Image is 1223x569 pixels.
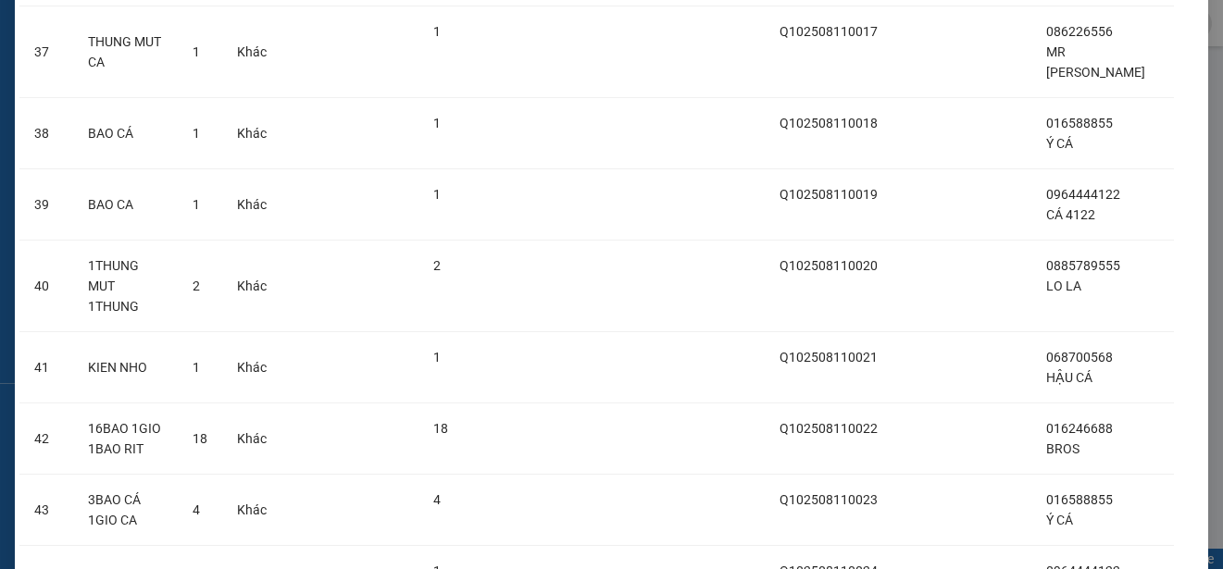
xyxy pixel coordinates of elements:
[780,187,878,202] span: Q102508110019
[1046,258,1120,273] span: 0885789555
[433,421,448,436] span: 18
[1046,513,1073,527] span: Ý CÁ
[222,403,281,475] td: Khác
[193,360,200,375] span: 1
[193,197,200,212] span: 1
[1046,44,1145,80] span: MR [PERSON_NAME]
[222,6,281,98] td: Khác
[193,431,207,446] span: 18
[780,116,878,130] span: Q102508110018
[73,169,178,241] td: BAO CA
[193,126,200,141] span: 1
[1046,441,1079,456] span: BROS
[433,24,441,39] span: 1
[19,241,73,332] td: 40
[19,169,73,241] td: 39
[1046,492,1113,507] span: 016588855
[780,350,878,365] span: Q102508110021
[73,6,178,98] td: THUNG MUT CA
[193,502,200,517] span: 4
[780,492,878,507] span: Q102508110023
[1046,136,1073,151] span: Ý CÁ
[1046,207,1095,222] span: CÁ 4122
[433,492,441,507] span: 4
[193,44,200,59] span: 1
[222,169,281,241] td: Khác
[780,421,878,436] span: Q102508110022
[19,475,73,546] td: 43
[222,332,281,403] td: Khác
[433,258,441,273] span: 2
[19,332,73,403] td: 41
[73,332,178,403] td: KIEN NHO
[433,116,441,130] span: 1
[1046,116,1113,130] span: 016588855
[222,98,281,169] td: Khác
[1046,350,1113,365] span: 068700568
[1046,370,1092,385] span: HẬU CÁ
[433,187,441,202] span: 1
[73,403,178,475] td: 16BAO 1GIO 1BAO RIT
[222,475,281,546] td: Khác
[73,241,178,332] td: 1THUNG MUT 1THUNG
[222,241,281,332] td: Khác
[433,350,441,365] span: 1
[780,258,878,273] span: Q102508110020
[1046,421,1113,436] span: 016246688
[73,475,178,546] td: 3BAO CÁ 1GIO CA
[73,98,178,169] td: BAO CÁ
[19,6,73,98] td: 37
[19,98,73,169] td: 38
[1046,187,1120,202] span: 0964444122
[193,278,200,293] span: 2
[19,403,73,475] td: 42
[1046,24,1113,39] span: 086226556
[780,24,878,39] span: Q102508110017
[1046,278,1081,293] span: LO LA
